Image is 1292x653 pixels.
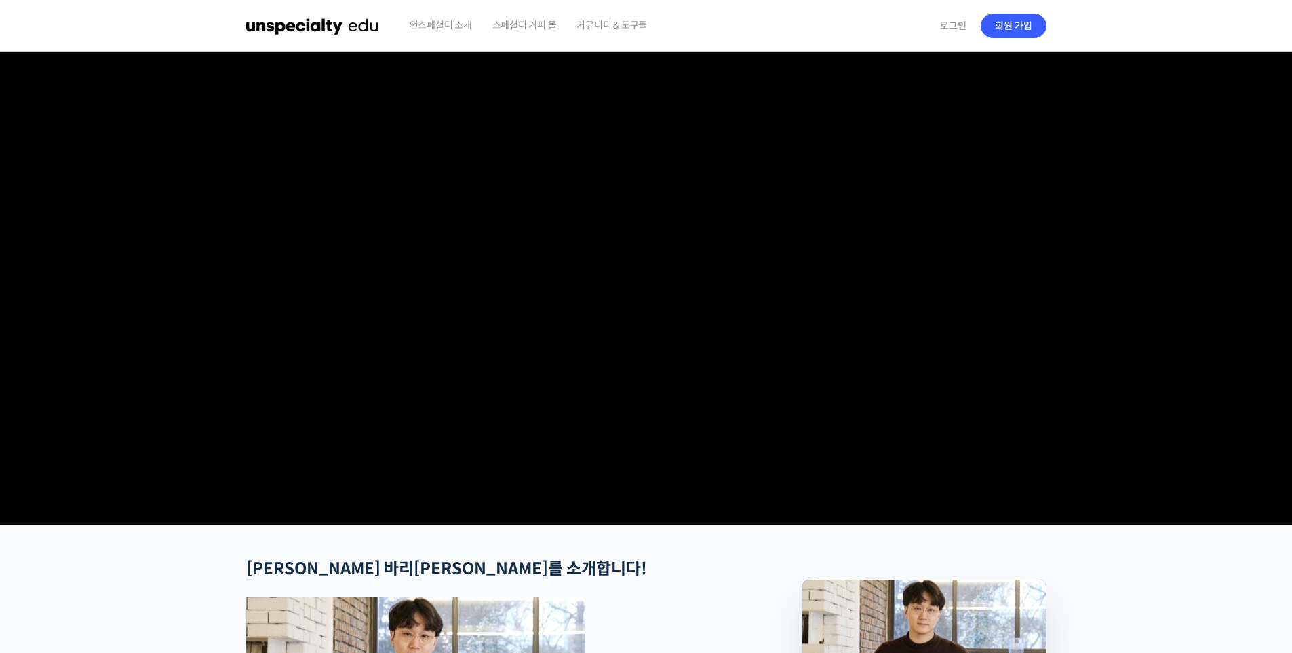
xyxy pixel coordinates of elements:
strong: [PERSON_NAME] 바리[PERSON_NAME]를 소개합니다! [246,559,647,579]
a: 로그인 [932,10,975,41]
a: 회원 가입 [981,14,1046,38]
